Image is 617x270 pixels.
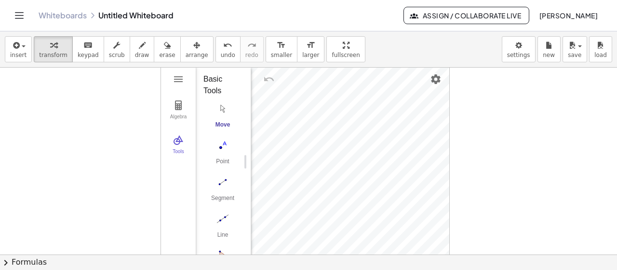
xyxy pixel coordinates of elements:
[332,52,360,58] span: fullscreen
[594,52,607,58] span: load
[537,36,561,62] button: new
[223,40,232,51] i: undo
[203,121,242,135] div: Move
[163,149,194,162] div: Tools
[306,40,315,51] i: format_size
[266,36,297,62] button: format_sizesmaller
[203,137,242,172] button: Point. Select position or line, function, or curve
[215,36,241,62] button: undoundo
[403,7,529,24] button: Assign / Collaborate Live
[277,40,286,51] i: format_size
[507,52,530,58] span: settings
[203,211,242,245] button: Line. Select two points or positions
[251,66,449,258] canvas: Graphics View 1
[78,52,99,58] span: keypad
[240,36,264,62] button: redoredo
[12,8,27,23] button: Toggle navigation
[186,52,208,58] span: arrange
[203,231,242,245] div: Line
[260,71,278,88] button: Undo
[203,158,242,171] div: Point
[180,36,214,62] button: arrange
[159,52,175,58] span: erase
[221,52,235,58] span: undo
[427,71,444,88] button: Settings
[539,11,598,20] span: [PERSON_NAME]
[326,36,365,62] button: fullscreen
[83,40,93,51] i: keyboard
[543,52,555,58] span: new
[163,114,194,128] div: Algebra
[130,36,155,62] button: draw
[302,52,319,58] span: larger
[39,52,67,58] span: transform
[109,52,125,58] span: scrub
[203,174,242,209] button: Segment. Select two points or positions
[135,52,149,58] span: draw
[203,100,242,135] button: Move. Drag or select object
[271,52,292,58] span: smaller
[589,36,612,62] button: load
[10,52,27,58] span: insert
[412,11,521,20] span: Assign / Collaborate Live
[72,36,104,62] button: keyboardkeypad
[563,36,587,62] button: save
[39,11,87,20] a: Whiteboards
[161,65,450,258] div: Geometry
[203,73,236,97] div: Basic Tools
[297,36,324,62] button: format_sizelarger
[34,36,73,62] button: transform
[173,73,184,85] img: Main Menu
[5,36,32,62] button: insert
[502,36,536,62] button: settings
[247,40,256,51] i: redo
[154,36,180,62] button: erase
[104,36,130,62] button: scrub
[531,7,605,24] button: [PERSON_NAME]
[568,52,581,58] span: save
[203,195,242,208] div: Segment
[245,52,258,58] span: redo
